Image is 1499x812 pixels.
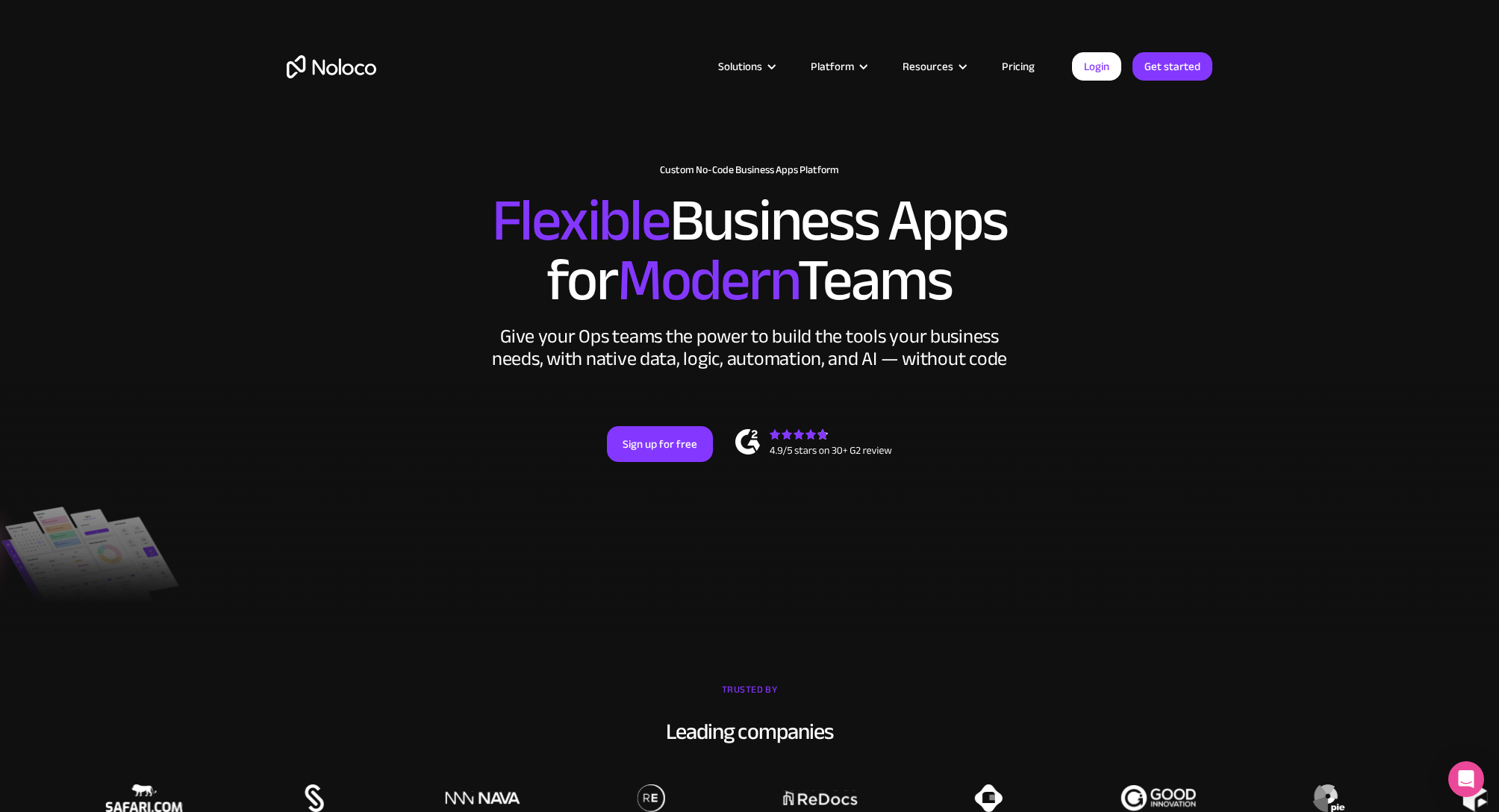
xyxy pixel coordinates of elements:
[983,57,1053,76] a: Pricing
[617,225,797,336] span: Modern
[792,57,884,76] div: Platform
[718,57,762,76] div: Solutions
[811,57,854,76] div: Platform
[488,325,1011,370] div: Give your Ops teams the power to build the tools your business needs, with native data, logic, au...
[903,57,953,76] div: Resources
[1132,52,1212,81] a: Get started
[884,57,983,76] div: Resources
[287,55,376,78] a: home
[1448,761,1484,797] div: Open Intercom Messenger
[492,165,670,276] span: Flexible
[287,164,1212,176] h1: Custom No-Code Business Apps Platform
[607,426,713,462] a: Sign up for free
[1072,52,1121,81] a: Login
[287,191,1212,310] h2: Business Apps for Teams
[699,57,792,76] div: Solutions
